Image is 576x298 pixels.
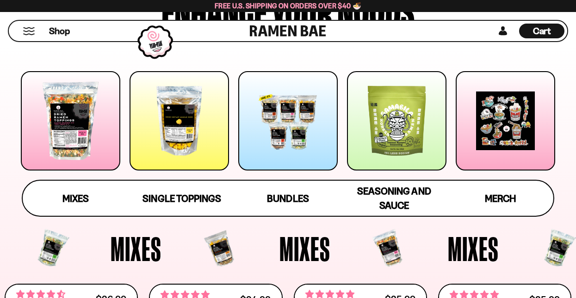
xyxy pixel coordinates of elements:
span: Mixes [279,231,330,266]
span: Shop [49,25,70,37]
a: Seasoning and Sauce [341,181,447,216]
span: Merch [485,193,516,204]
span: Single Toppings [142,193,221,204]
span: Mixes [111,231,161,266]
a: Shop [49,24,70,38]
a: Mixes [23,181,129,216]
span: Free U.S. Shipping on Orders over $40 🍜 [215,1,361,10]
span: Bundles [267,193,309,204]
span: Cart [533,25,551,36]
div: Cart [519,21,564,41]
a: Bundles [235,181,341,216]
button: Mobile Menu Trigger [23,27,35,35]
a: Single Toppings [129,181,235,216]
span: Seasoning and Sauce [357,185,431,211]
span: Mixes [448,231,499,266]
a: Merch [447,181,553,216]
span: Mixes [62,193,89,204]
